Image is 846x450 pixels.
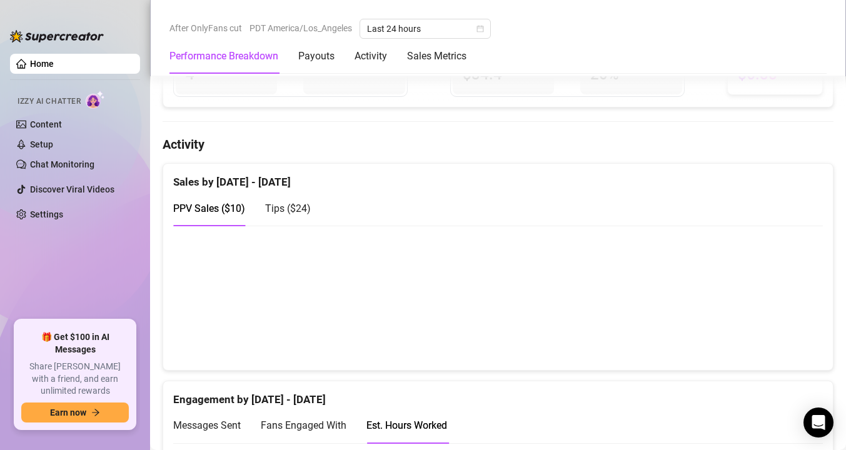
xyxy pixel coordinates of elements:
[18,96,81,107] span: Izzy AI Chatter
[298,49,335,64] div: Payouts
[173,164,823,191] div: Sales by [DATE] - [DATE]
[169,19,242,37] span: After OnlyFans cut
[173,419,241,431] span: Messages Sent
[366,417,447,433] div: Est. Hours Worked
[163,136,833,153] h4: Activity
[249,19,352,37] span: PDT America/Los_Angeles
[476,25,484,32] span: calendar
[265,202,311,214] span: Tips ( $24 )
[30,139,53,149] a: Setup
[30,159,94,169] a: Chat Monitoring
[30,209,63,219] a: Settings
[173,202,245,214] span: PPV Sales ( $10 )
[803,407,833,437] div: Open Intercom Messenger
[261,419,346,431] span: Fans Engaged With
[21,402,129,422] button: Earn nowarrow-right
[30,119,62,129] a: Content
[50,407,86,417] span: Earn now
[21,361,129,397] span: Share [PERSON_NAME] with a friend, and earn unlimited rewards
[21,331,129,356] span: 🎁 Get $100 in AI Messages
[407,49,466,64] div: Sales Metrics
[10,30,104,42] img: logo-BBDzfeDw.svg
[355,49,387,64] div: Activity
[86,91,105,109] img: AI Chatter
[30,184,114,194] a: Discover Viral Videos
[173,381,823,408] div: Engagement by [DATE] - [DATE]
[30,59,54,69] a: Home
[169,49,278,64] div: Performance Breakdown
[367,19,483,38] span: Last 24 hours
[91,408,100,417] span: arrow-right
